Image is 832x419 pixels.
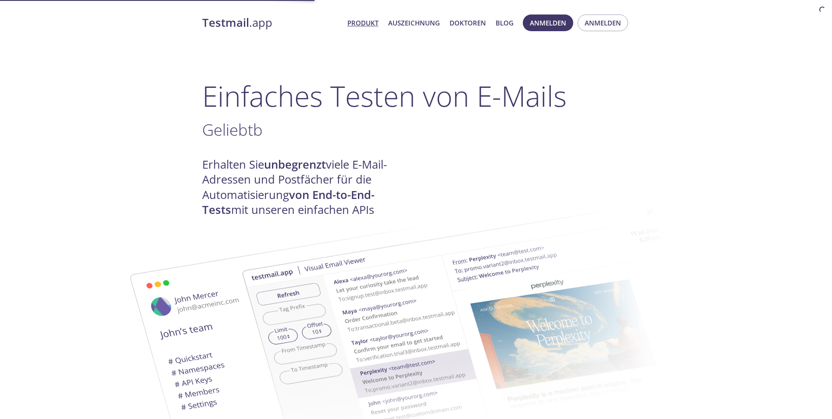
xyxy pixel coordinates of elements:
[347,17,379,29] a: Produkt
[578,14,628,31] button: Anmelden
[530,17,566,29] span: Anmelden
[202,15,249,30] strong: Testmail
[523,14,573,31] button: Anmelden
[202,119,263,141] span: Geliebtb
[585,17,621,29] span: Anmelden
[202,187,375,217] strong: von End-to-End-Tests
[388,17,440,29] a: Auszeichnung
[450,17,486,29] a: Doktoren
[202,15,340,30] a: Testmail.app
[496,17,514,29] a: Blog
[202,79,630,113] h1: Einfaches Testen von E-Mails
[264,157,326,172] strong: unbegrenzt
[202,157,387,217] font: Erhalten Sie viele E-Mail-Adressen und Postfächer für die Automatisierung mit unseren einfachen APIs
